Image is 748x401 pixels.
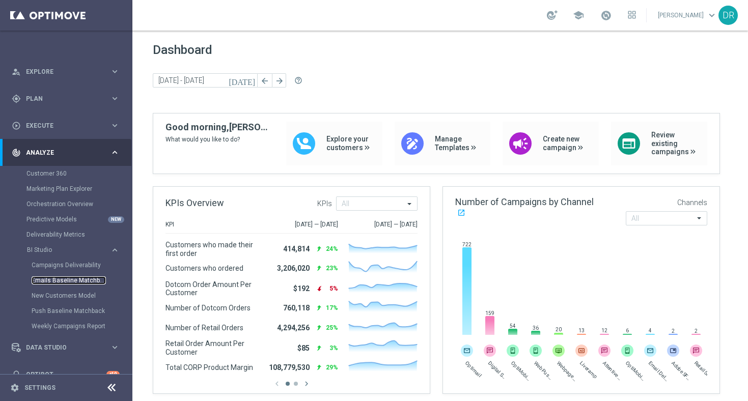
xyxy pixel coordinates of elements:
[32,303,131,319] div: Push Baseline Matchback
[12,361,120,388] div: Optibot
[26,242,131,334] div: BI Studio
[26,123,110,129] span: Execute
[573,10,584,21] span: school
[26,166,131,181] div: Customer 360
[26,150,110,156] span: Analyze
[11,343,120,352] button: Data Studio keyboard_arrow_right
[11,122,120,130] button: play_circle_outline Execute keyboard_arrow_right
[24,385,56,391] a: Settings
[26,69,110,75] span: Explore
[32,307,106,315] a: Push Baseline Matchback
[110,245,120,255] i: keyboard_arrow_right
[27,247,110,253] div: BI Studio
[12,94,21,103] i: gps_fixed
[110,67,120,76] i: keyboard_arrow_right
[12,67,110,76] div: Explore
[26,200,106,208] a: Orchestration Overview
[10,383,19,392] i: settings
[26,246,120,254] button: BI Studio keyboard_arrow_right
[26,196,131,212] div: Orchestration Overview
[106,371,120,378] div: +10
[32,276,106,284] a: Emails Baseline Matchback
[32,292,106,300] a: New Customers Model
[26,212,131,227] div: Predictive Models
[11,370,120,379] button: lightbulb Optibot +10
[32,319,131,334] div: Weekly Campaigns Report
[12,67,21,76] i: person_search
[11,149,120,157] button: track_changes Analyze keyboard_arrow_right
[32,322,106,330] a: Weekly Campaigns Report
[12,343,110,352] div: Data Studio
[110,148,120,157] i: keyboard_arrow_right
[26,181,131,196] div: Marketing Plan Explorer
[32,257,131,273] div: Campaigns Deliverability
[110,121,120,130] i: keyboard_arrow_right
[26,215,106,223] a: Predictive Models
[11,95,120,103] button: gps_fixed Plan keyboard_arrow_right
[32,261,106,269] a: Campaigns Deliverability
[12,94,110,103] div: Plan
[26,185,106,193] a: Marketing Plan Explorer
[12,148,21,157] i: track_changes
[108,216,124,223] div: NEW
[27,247,100,253] span: BI Studio
[26,96,110,102] span: Plan
[706,10,717,21] span: keyboard_arrow_down
[12,148,110,157] div: Analyze
[718,6,738,25] div: DR
[32,273,131,288] div: Emails Baseline Matchback
[26,231,106,239] a: Deliverability Metrics
[110,342,120,352] i: keyboard_arrow_right
[110,94,120,103] i: keyboard_arrow_right
[26,361,106,388] a: Optibot
[12,121,110,130] div: Execute
[657,8,718,23] a: [PERSON_NAME]keyboard_arrow_down
[11,68,120,76] button: person_search Explore keyboard_arrow_right
[26,169,106,178] a: Customer 360
[12,121,21,130] i: play_circle_outline
[26,345,110,351] span: Data Studio
[12,370,21,379] i: lightbulb
[26,227,131,242] div: Deliverability Metrics
[32,288,131,303] div: New Customers Model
